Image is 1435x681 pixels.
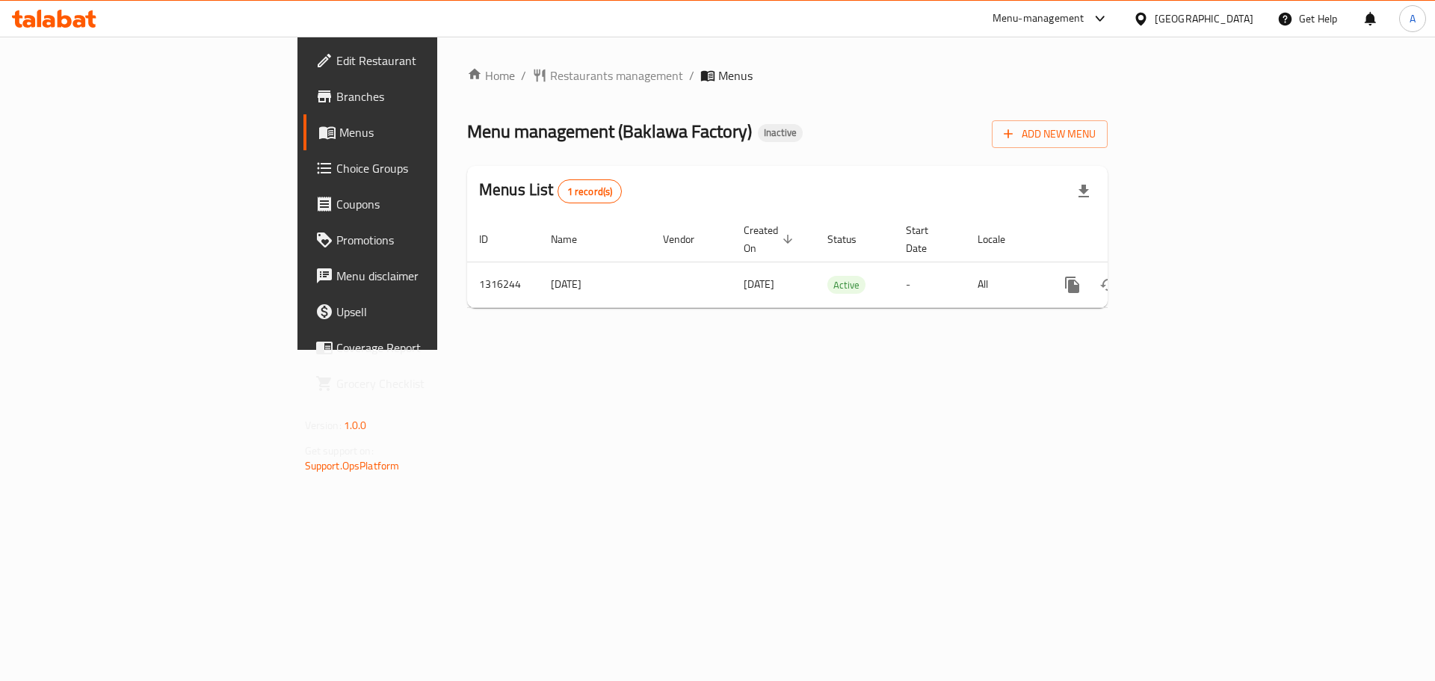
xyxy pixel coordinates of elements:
[744,274,774,294] span: [DATE]
[336,339,525,357] span: Coverage Report
[993,10,1084,28] div: Menu-management
[303,43,537,78] a: Edit Restaurant
[303,78,537,114] a: Branches
[744,221,797,257] span: Created On
[336,195,525,213] span: Coupons
[718,67,753,84] span: Menus
[303,294,537,330] a: Upsell
[336,231,525,249] span: Promotions
[336,375,525,392] span: Grocery Checklist
[1043,217,1210,262] th: Actions
[303,366,537,401] a: Grocery Checklist
[336,87,525,105] span: Branches
[966,262,1043,307] td: All
[303,150,537,186] a: Choice Groups
[336,267,525,285] span: Menu disclaimer
[550,67,683,84] span: Restaurants management
[305,456,400,475] a: Support.OpsPlatform
[479,230,507,248] span: ID
[1066,173,1102,209] div: Export file
[894,262,966,307] td: -
[303,186,537,222] a: Coupons
[663,230,714,248] span: Vendor
[336,303,525,321] span: Upsell
[467,114,752,148] span: Menu management ( Baklawa Factory )
[532,67,683,84] a: Restaurants management
[758,124,803,142] div: Inactive
[303,258,537,294] a: Menu disclaimer
[303,114,537,150] a: Menus
[558,185,622,199] span: 1 record(s)
[339,123,525,141] span: Menus
[1155,10,1253,27] div: [GEOGRAPHIC_DATA]
[467,217,1210,308] table: enhanced table
[558,179,623,203] div: Total records count
[992,120,1108,148] button: Add New Menu
[336,159,525,177] span: Choice Groups
[827,277,865,294] span: Active
[344,416,367,435] span: 1.0.0
[303,222,537,258] a: Promotions
[827,230,876,248] span: Status
[551,230,596,248] span: Name
[1410,10,1416,27] span: A
[305,416,342,435] span: Version:
[539,262,651,307] td: [DATE]
[758,126,803,139] span: Inactive
[303,330,537,366] a: Coverage Report
[906,221,948,257] span: Start Date
[305,441,374,460] span: Get support on:
[978,230,1025,248] span: Locale
[1090,267,1126,303] button: Change Status
[689,67,694,84] li: /
[827,276,865,294] div: Active
[479,179,622,203] h2: Menus List
[336,52,525,70] span: Edit Restaurant
[467,67,1108,84] nav: breadcrumb
[1055,267,1090,303] button: more
[1004,125,1096,144] span: Add New Menu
